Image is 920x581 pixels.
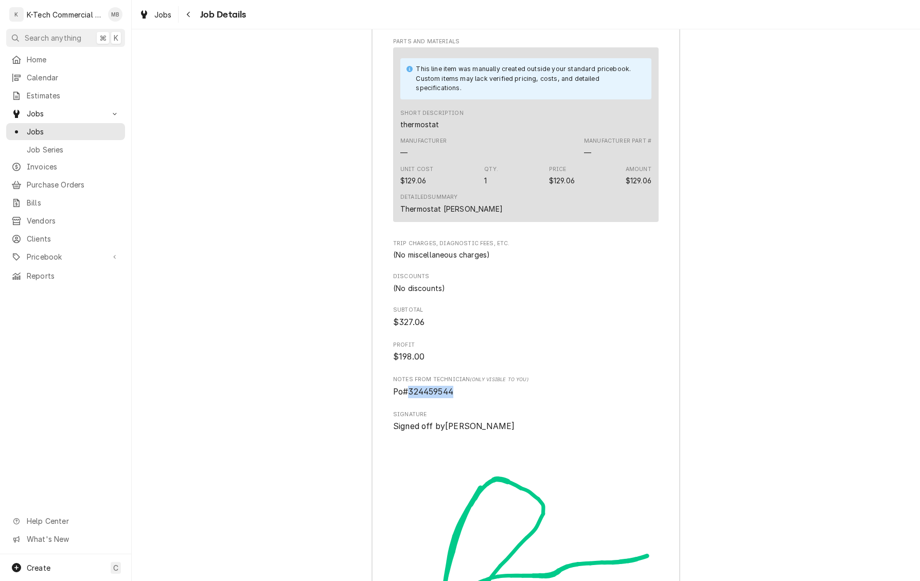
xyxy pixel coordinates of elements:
[99,32,107,43] span: ⌘
[416,64,641,93] div: This line item was manually created outside your standard pricebook. Custom items may lack verifi...
[25,32,81,43] span: Search anything
[154,9,172,20] span: Jobs
[27,161,120,172] span: Invoices
[27,516,119,526] span: Help Center
[6,141,125,158] a: Job Series
[27,72,120,83] span: Calendar
[27,251,104,262] span: Pricebook
[6,69,125,86] a: Calendar
[27,197,120,208] span: Bills
[549,165,567,174] div: Price
[393,47,659,222] div: Line Item
[470,377,528,382] span: (Only Visible to You)
[9,7,24,22] div: K
[393,375,659,384] span: Notes from Technician
[393,317,424,327] span: $327.06
[181,6,197,23] button: Navigate back
[135,6,176,23] a: Jobs
[27,563,50,572] span: Create
[6,531,125,548] a: Go to What's New
[27,534,119,544] span: What's New
[393,386,659,398] span: [object Object]
[27,9,102,20] div: K-Tech Commercial Kitchen Repair & Maintenance
[393,411,659,419] span: Signature
[6,123,125,140] a: Jobs
[584,137,651,145] div: Manufacturer Part #
[6,267,125,284] a: Reports
[400,137,447,145] div: Manufacturer
[400,203,503,214] div: Thermostat [PERSON_NAME]
[113,562,118,573] span: C
[393,283,659,294] div: Discounts List
[393,249,659,260] div: Trip Charges, Diagnostic Fees, etc. List
[584,137,651,158] div: Part Number
[393,387,453,397] span: Po#324459544
[484,175,487,186] div: Quantity
[400,165,433,174] div: Unit Cost
[114,32,118,43] span: K
[6,248,125,265] a: Go to Pricebook
[393,38,659,46] span: Parts and Materials
[400,119,439,130] div: Short Description
[6,29,125,47] button: Search anything⌘K
[27,126,120,137] span: Jobs
[6,87,125,104] a: Estimates
[27,215,120,226] span: Vendors
[393,341,659,349] span: Profit
[27,179,120,190] span: Purchase Orders
[393,306,659,314] span: Subtotal
[6,194,125,211] a: Bills
[626,175,651,186] div: Amount
[108,7,122,22] div: MB
[393,341,659,363] div: Profit
[6,176,125,193] a: Purchase Orders
[6,512,125,529] a: Go to Help Center
[6,230,125,247] a: Clients
[393,420,659,433] span: Signed Off By
[6,212,125,229] a: Vendors
[393,47,659,227] div: Parts and Materials List
[400,193,457,201] div: Detailed Summary
[484,165,498,186] div: Quantity
[27,144,120,155] span: Job Series
[393,351,659,363] span: Profit
[6,105,125,122] a: Go to Jobs
[6,51,125,68] a: Home
[6,158,125,175] a: Invoices
[400,137,447,158] div: Manufacturer
[393,316,659,329] span: Subtotal
[27,108,104,119] span: Jobs
[393,375,659,398] div: [object Object]
[27,270,120,281] span: Reports
[393,352,424,362] span: $198.00
[400,109,464,117] div: Short Description
[549,165,575,186] div: Price
[626,165,651,174] div: Amount
[108,7,122,22] div: Mehdi Bazidane's Avatar
[549,175,575,186] div: Price
[393,240,659,248] span: Trip Charges, Diagnostic Fees, etc.
[197,8,246,22] span: Job Details
[400,165,433,186] div: Cost
[393,272,659,281] span: Discounts
[393,306,659,328] div: Subtotal
[27,54,120,65] span: Home
[584,147,591,158] div: Part Number
[484,165,498,174] div: Qty.
[626,165,651,186] div: Amount
[27,90,120,101] span: Estimates
[400,109,464,130] div: Short Description
[393,38,659,227] div: Parts and Materials
[400,147,408,158] div: Manufacturer
[393,240,659,260] div: Trip Charges, Diagnostic Fees, etc.
[400,175,426,186] div: Cost
[27,233,120,244] span: Clients
[393,272,659,293] div: Discounts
